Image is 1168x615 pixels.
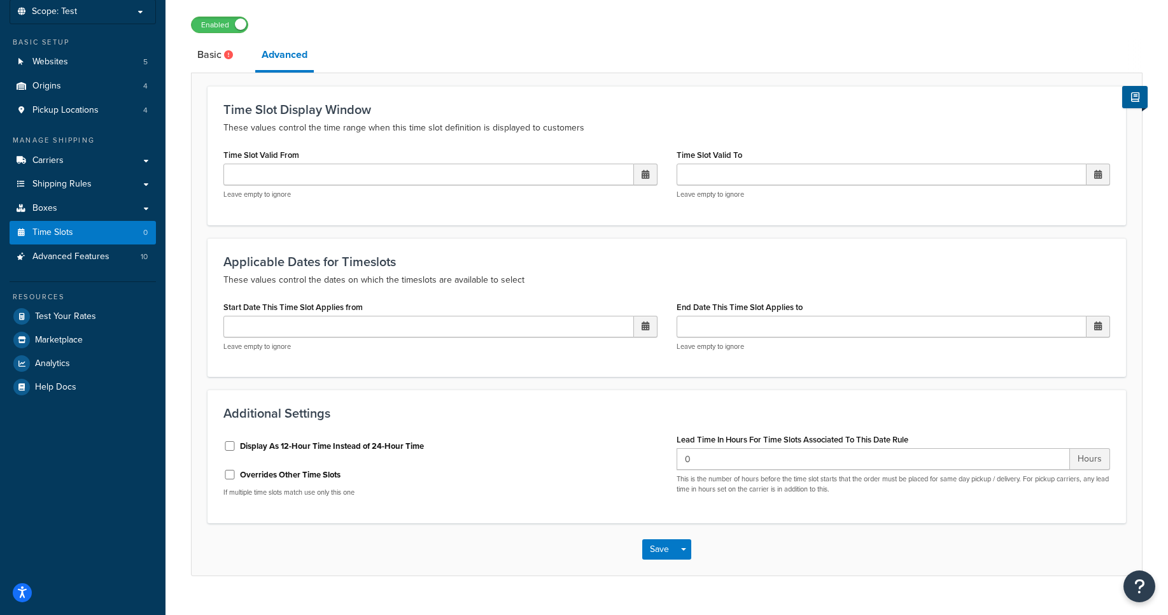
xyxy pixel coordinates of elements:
[32,203,57,214] span: Boxes
[677,435,908,444] label: Lead Time In Hours For Time Slots Associated To This Date Rule
[223,272,1110,288] p: These values control the dates on which the timeslots are available to select
[223,342,658,351] p: Leave empty to ignore
[677,474,1111,494] p: This is the number of hours before the time slot starts that the order must be placed for same da...
[1070,448,1110,470] span: Hours
[10,305,156,328] a: Test Your Rates
[10,149,156,173] a: Carriers
[10,221,156,244] li: Time Slots
[141,251,148,262] span: 10
[10,99,156,122] a: Pickup Locations4
[10,245,156,269] li: Advanced Features
[143,105,148,116] span: 4
[35,358,70,369] span: Analytics
[223,150,299,160] label: Time Slot Valid From
[32,81,61,92] span: Origins
[10,376,156,399] a: Help Docs
[10,50,156,74] li: Websites
[10,37,156,48] div: Basic Setup
[35,382,76,393] span: Help Docs
[255,39,314,73] a: Advanced
[32,227,73,238] span: Time Slots
[10,329,156,351] a: Marketplace
[677,150,742,160] label: Time Slot Valid To
[32,155,64,166] span: Carriers
[240,469,341,481] label: Overrides Other Time Slots
[223,302,363,312] label: Start Date This Time Slot Applies from
[10,99,156,122] li: Pickup Locations
[10,173,156,196] a: Shipping Rules
[143,227,148,238] span: 0
[10,352,156,375] a: Analytics
[35,335,83,346] span: Marketplace
[240,441,424,452] label: Display As 12-Hour Time Instead of 24-Hour Time
[10,292,156,302] div: Resources
[223,255,1110,269] h3: Applicable Dates for Timeslots
[223,406,1110,420] h3: Additional Settings
[223,488,658,497] p: If multiple time slots match use only this one
[32,57,68,67] span: Websites
[10,197,156,220] a: Boxes
[10,74,156,98] li: Origins
[223,120,1110,136] p: These values control the time range when this time slot definition is displayed to customers
[10,245,156,269] a: Advanced Features10
[35,311,96,322] span: Test Your Rates
[32,179,92,190] span: Shipping Rules
[10,221,156,244] a: Time Slots0
[677,190,1111,199] p: Leave empty to ignore
[191,39,243,70] a: Basic
[1122,86,1148,108] button: Show Help Docs
[677,342,1111,351] p: Leave empty to ignore
[32,105,99,116] span: Pickup Locations
[1123,570,1155,602] button: Open Resource Center
[642,539,677,560] button: Save
[223,190,658,199] p: Leave empty to ignore
[192,17,248,32] label: Enabled
[677,302,803,312] label: End Date This Time Slot Applies to
[143,81,148,92] span: 4
[223,102,1110,117] h3: Time Slot Display Window
[143,57,148,67] span: 5
[32,6,77,17] span: Scope: Test
[10,74,156,98] a: Origins4
[10,135,156,146] div: Manage Shipping
[10,50,156,74] a: Websites5
[32,251,109,262] span: Advanced Features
